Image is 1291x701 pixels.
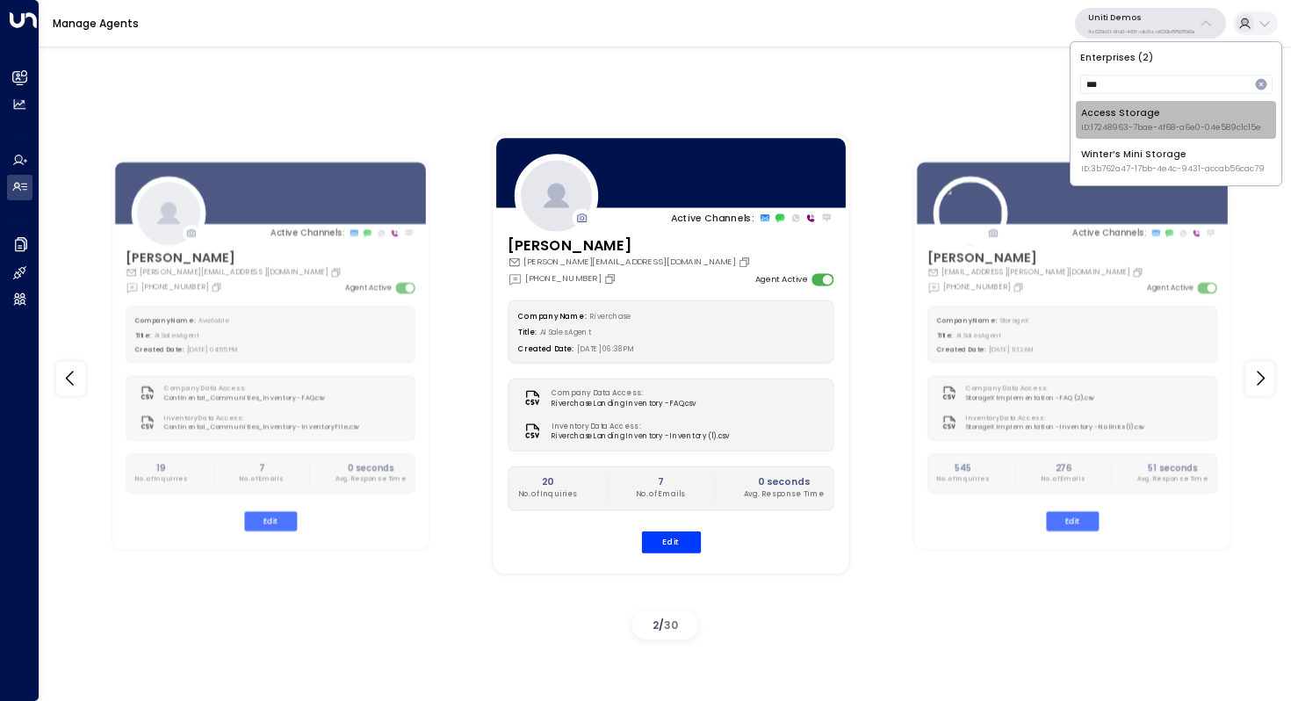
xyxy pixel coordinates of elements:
[1000,316,1029,325] span: StorageX
[163,384,319,394] label: Company Data Access:
[540,328,592,337] span: AI Sales Agent
[508,235,754,256] h3: [PERSON_NAME]
[198,316,228,325] span: Available
[642,531,702,553] button: Edit
[1137,474,1208,484] p: Avg. Response Time
[519,311,587,321] label: Company Name:
[154,331,199,340] span: AI Sales Agent
[335,474,406,484] p: Avg. Response Time
[664,618,678,632] span: 30
[519,328,537,337] label: Title:
[1075,8,1226,39] button: Uniti Demos4c025b01-9fa0-46ff-ab3a-a620b886896e
[937,316,998,325] label: Company Name:
[239,461,283,473] h2: 7
[590,311,631,321] span: Riverchase
[739,256,754,268] button: Copy
[519,344,574,354] label: Created Date:
[1046,511,1099,531] button: Edit
[243,511,296,531] button: Edit
[744,489,824,500] p: Avg. Response Time
[519,475,579,489] h2: 20
[927,266,1146,278] div: [EMAIL_ADDRESS][PERSON_NAME][DOMAIN_NAME]
[163,394,324,403] span: Continental_Communities_Inventory - FAQ.csv
[966,394,1094,403] span: StorageX Implementation - FAQ (2).csv
[134,316,195,325] label: Company Name:
[270,227,343,239] p: Active Channels:
[636,489,686,500] p: No. of Emails
[163,413,353,423] label: Inventory Data Access:
[1088,28,1195,35] p: 4c025b01-9fa0-46ff-ab3a-a620b886896e
[1013,281,1028,293] button: Copy
[1081,163,1265,176] span: ID: 3b762a47-17bb-4e4c-9431-accab56cac79
[937,345,986,354] label: Created Date:
[186,345,238,354] span: [DATE] 04:55 PM
[937,474,990,484] p: No. of Inquiries
[134,331,150,340] label: Title:
[1076,47,1276,68] p: Enterprises ( 2 )
[134,474,187,484] p: No. of Inquiries
[1133,266,1147,278] button: Copy
[653,618,659,632] span: 2
[934,176,1008,250] img: 110_headshot.jpg
[927,280,1027,293] div: [PHONE_NUMBER]
[239,474,283,484] p: No. of Emails
[330,266,344,278] button: Copy
[552,431,730,442] span: Riverchase Landing Inventory - Inventory (1).csv
[1081,122,1261,134] span: ID: 17248963-7bae-4f68-a6e0-04e589c1c15e
[53,16,139,31] a: Manage Agents
[519,489,579,500] p: No. of Inquiries
[125,248,343,267] h3: [PERSON_NAME]
[508,271,620,285] div: [PHONE_NUMBER]
[937,461,990,473] h2: 545
[989,345,1035,354] span: [DATE] 11:12 AM
[552,387,690,398] label: Company Data Access:
[1081,148,1265,175] div: Winter’s Mini Storage
[335,461,406,473] h2: 0 seconds
[163,423,358,432] span: Continental_Communities_Inventory - Inventory File.csv
[937,331,953,340] label: Title:
[125,280,224,293] div: [PHONE_NUMBER]
[1088,12,1195,23] p: Uniti Demos
[1042,474,1085,484] p: No. of Emails
[1081,106,1261,134] div: Access Storage
[632,611,698,640] div: /
[344,282,391,293] label: Agent Active
[134,345,184,354] label: Created Date:
[966,384,1089,394] label: Company Data Access:
[755,273,807,285] label: Agent Active
[134,461,187,473] h2: 19
[966,423,1144,432] span: StorageX Implementation - Inventory - No links (1).csv
[1042,461,1085,473] h2: 276
[125,266,343,278] div: [PERSON_NAME][EMAIL_ADDRESS][DOMAIN_NAME]
[744,475,824,489] h2: 0 seconds
[966,413,1139,423] label: Inventory Data Access:
[956,331,1002,340] span: AI Sales Agent
[508,256,754,268] div: [PERSON_NAME][EMAIL_ADDRESS][DOMAIN_NAME]
[604,272,620,285] button: Copy
[578,344,636,354] span: [DATE] 06:38 PM
[552,398,696,408] span: Riverchase Landing Inventory - FAQ.csv
[1147,282,1194,293] label: Agent Active
[211,281,225,293] button: Copy
[1137,461,1208,473] h2: 51 seconds
[1072,227,1146,239] p: Active Channels:
[671,211,754,225] p: Active Channels:
[927,248,1146,267] h3: [PERSON_NAME]
[636,475,686,489] h2: 7
[552,421,724,431] label: Inventory Data Access:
